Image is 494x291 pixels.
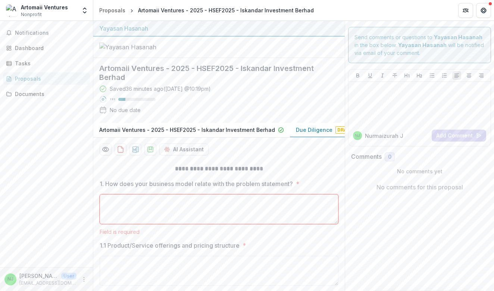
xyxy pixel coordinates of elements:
div: Artomaii Ventures - 2025 - HSEF2025 - Iskandar Investment Berhad [138,6,314,14]
div: Dashboard [15,44,84,52]
p: No comments for this proposal [376,183,463,192]
button: Heading 1 [403,71,412,80]
button: download-proposal [129,143,141,155]
button: download-proposal [115,143,126,155]
a: Proposals [3,72,90,85]
button: Heading 2 [415,71,424,80]
p: Due Diligence [296,126,332,134]
p: 19 % [110,97,115,102]
p: No comments yet [351,167,488,175]
img: Artomaii Ventures [6,4,18,16]
button: Strike [390,71,399,80]
span: Draft [335,126,355,134]
a: Proposals [96,5,128,16]
button: Underline [366,71,375,80]
button: Ordered List [440,71,449,80]
a: Dashboard [3,42,90,54]
button: Get Help [476,3,491,18]
div: No due date [110,106,141,114]
p: [EMAIL_ADDRESS][DOMAIN_NAME] [19,280,76,287]
a: Tasks [3,57,90,69]
strong: Yayasan Hasanah [434,34,482,40]
button: AI Assistant [159,143,209,155]
div: Yayasan Hasanah [99,24,339,33]
img: Yayasan Hasanah [99,43,174,52]
div: Field is required [100,229,338,235]
span: 0 [388,154,391,160]
p: Nurmaizurah J [365,132,403,140]
div: Nurmaizurah Jamaludin [7,277,13,282]
span: Nonprofit [21,11,42,18]
span: Notifications [15,30,87,36]
button: Italicize [378,71,387,80]
p: 1.1 Product/Service offerings and pricing structure [100,241,240,250]
p: Artomaii Ventures - 2025 - HSEF2025 - Iskandar Investment Berhad [99,126,275,134]
div: Proposals [99,6,125,14]
button: Notifications [3,27,90,39]
button: download-proposal [144,143,156,155]
div: Saved 36 minutes ago ( [DATE] @ 10:19pm ) [110,85,211,93]
button: Align Center [465,71,473,80]
nav: breadcrumb [96,5,317,16]
button: Align Left [452,71,461,80]
h2: Artomaii Ventures - 2025 - HSEF2025 - Iskandar Investment Berhad [99,64,327,82]
div: Tasks [15,59,84,67]
button: More [79,275,88,284]
p: [PERSON_NAME] [19,272,58,280]
div: Send comments or questions to in the box below. will be notified via email of your comment. [348,27,491,63]
div: Documents [15,90,84,98]
a: Documents [3,88,90,100]
button: Partners [458,3,473,18]
div: Proposals [15,75,84,83]
p: 1. How does your business model relate with the problem statement? [100,179,293,188]
button: Preview 21758a10-9d24-4002-be49-461ed7b88e94-1.pdf [100,143,112,155]
p: User [61,273,76,279]
button: Align Right [477,71,486,80]
button: Bold [353,71,362,80]
strong: Yayasan Hasanah [398,42,447,48]
h2: Comments [351,153,382,160]
div: Artomaii Ventures [21,3,68,11]
button: Open entity switcher [79,3,90,18]
button: Bullet List [428,71,437,80]
div: Nurmaizurah Jamaludin [355,134,360,137]
button: Add Comment [432,130,486,142]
